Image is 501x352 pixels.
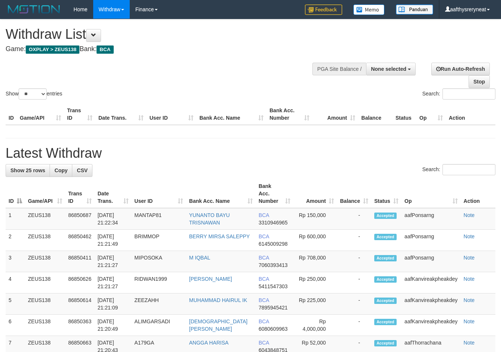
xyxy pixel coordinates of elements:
[293,230,337,251] td: Rp 600,000
[337,251,371,272] td: -
[259,276,269,282] span: BCA
[461,179,495,208] th: Action
[189,255,210,261] a: M IQBAL
[25,230,65,251] td: ZEUS138
[396,4,433,15] img: panduan.png
[337,230,371,251] td: -
[132,179,186,208] th: User ID: activate to sort column ascending
[293,272,337,293] td: Rp 250,000
[464,340,475,346] a: Note
[132,251,186,272] td: MIPOSOKA
[353,4,385,15] img: Button%20Memo.svg
[132,208,186,230] td: MANTAP81
[259,241,288,247] span: Copy 6145009298 to clipboard
[422,164,495,175] label: Search:
[95,251,132,272] td: [DATE] 21:21:27
[374,298,397,304] span: Accepted
[337,179,371,208] th: Balance: activate to sort column ascending
[6,45,327,53] h4: Game: Bank:
[65,272,95,293] td: 86850626
[189,233,250,239] a: BERRY MIRSA SALEPPY
[469,75,490,88] a: Stop
[189,276,232,282] a: [PERSON_NAME]
[6,164,50,177] a: Show 25 rows
[97,45,113,54] span: BCA
[17,104,64,125] th: Game/API
[25,208,65,230] td: ZEUS138
[6,315,25,336] td: 6
[337,208,371,230] td: -
[293,208,337,230] td: Rp 150,000
[293,179,337,208] th: Amount: activate to sort column ascending
[337,272,371,293] td: -
[446,104,495,125] th: Action
[374,319,397,325] span: Accepted
[25,251,65,272] td: ZEUS138
[259,305,288,311] span: Copy 7895945421 to clipboard
[54,167,67,173] span: Copy
[464,233,475,239] a: Note
[464,318,475,324] a: Note
[65,230,95,251] td: 86850462
[95,230,132,251] td: [DATE] 21:21:49
[374,340,397,346] span: Accepted
[371,179,401,208] th: Status: activate to sort column ascending
[401,230,460,251] td: aafPonsarng
[65,179,95,208] th: Trans ID: activate to sort column ascending
[6,293,25,315] td: 5
[72,164,92,177] a: CSV
[95,179,132,208] th: Date Trans.: activate to sort column ascending
[259,220,288,226] span: Copy 3310946965 to clipboard
[50,164,72,177] a: Copy
[95,293,132,315] td: [DATE] 21:21:09
[65,293,95,315] td: 86850614
[374,255,397,261] span: Accepted
[95,208,132,230] td: [DATE] 21:22:34
[401,293,460,315] td: aafKanvireakpheakdey
[337,293,371,315] td: -
[374,276,397,283] span: Accepted
[312,63,366,75] div: PGA Site Balance /
[393,104,416,125] th: Status
[259,318,269,324] span: BCA
[401,179,460,208] th: Op: activate to sort column ascending
[422,88,495,100] label: Search:
[312,104,358,125] th: Amount
[189,297,247,303] a: MUHAMMAD HAIRUL IK
[25,272,65,293] td: ZEUS138
[464,255,475,261] a: Note
[95,272,132,293] td: [DATE] 21:21:27
[6,208,25,230] td: 1
[26,45,79,54] span: OXPLAY > ZEUS138
[6,179,25,208] th: ID: activate to sort column descending
[374,213,397,219] span: Accepted
[25,179,65,208] th: Game/API: activate to sort column ascending
[442,164,495,175] input: Search:
[401,272,460,293] td: aafKanvireakpheakdey
[65,208,95,230] td: 86850687
[65,315,95,336] td: 86850363
[19,88,47,100] select: Showentries
[371,66,406,72] span: None selected
[6,230,25,251] td: 2
[132,230,186,251] td: BRIMMOP
[6,272,25,293] td: 4
[259,233,269,239] span: BCA
[196,104,267,125] th: Bank Acc. Name
[77,167,88,173] span: CSV
[374,234,397,240] span: Accepted
[189,212,230,226] a: YUNANTO BAYU TRISNAWAN
[10,167,45,173] span: Show 25 rows
[95,104,146,125] th: Date Trans.
[293,315,337,336] td: Rp 4,000,000
[293,251,337,272] td: Rp 708,000
[256,179,293,208] th: Bank Acc. Number: activate to sort column ascending
[6,251,25,272] td: 3
[6,88,62,100] label: Show entries
[132,315,186,336] td: ALIMGARSADI
[259,297,269,303] span: BCA
[464,212,475,218] a: Note
[65,251,95,272] td: 86850411
[401,315,460,336] td: aafKanvireakpheakdey
[442,88,495,100] input: Search:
